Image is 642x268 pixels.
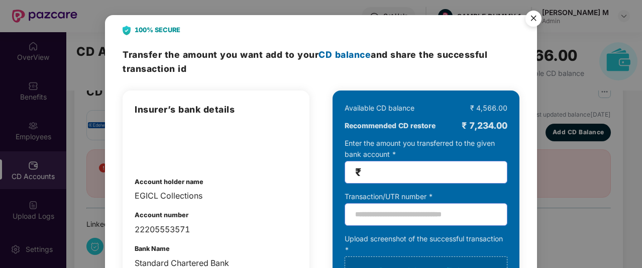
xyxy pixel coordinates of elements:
[345,103,414,114] div: Available CD balance
[135,103,297,117] h3: Insurer’s bank details
[519,6,547,33] button: Close
[135,190,297,202] div: EGICL Collections
[345,191,507,202] div: Transaction/UTR number *
[220,49,371,60] span: you want add to your
[135,178,203,186] b: Account holder name
[355,166,361,178] span: ₹
[462,119,507,133] div: ₹ 7,234.00
[318,49,371,60] span: CD balance
[135,223,297,236] div: 22205553571
[135,245,170,252] b: Bank Name
[135,25,180,35] b: 100% SECURE
[123,48,519,75] h3: Transfer the amount and share the successful transaction id
[519,6,548,34] img: svg+xml;base64,PHN2ZyB4bWxucz0iaHR0cDovL3d3dy53My5vcmcvMjAwMC9zdmciIHdpZHRoPSI1NiIgaGVpZ2h0PSI1Ni...
[135,211,188,219] b: Account number
[345,138,507,184] div: Enter the amount you transferred to the given bank account *
[135,127,187,162] img: integrations
[345,120,436,131] b: Recommended CD restore
[470,103,507,114] div: ₹ 4,566.00
[123,26,131,35] img: svg+xml;base64,PHN2ZyB4bWxucz0iaHR0cDovL3d3dy53My5vcmcvMjAwMC9zdmciIHdpZHRoPSIyNCIgaGVpZ2h0PSIyOC...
